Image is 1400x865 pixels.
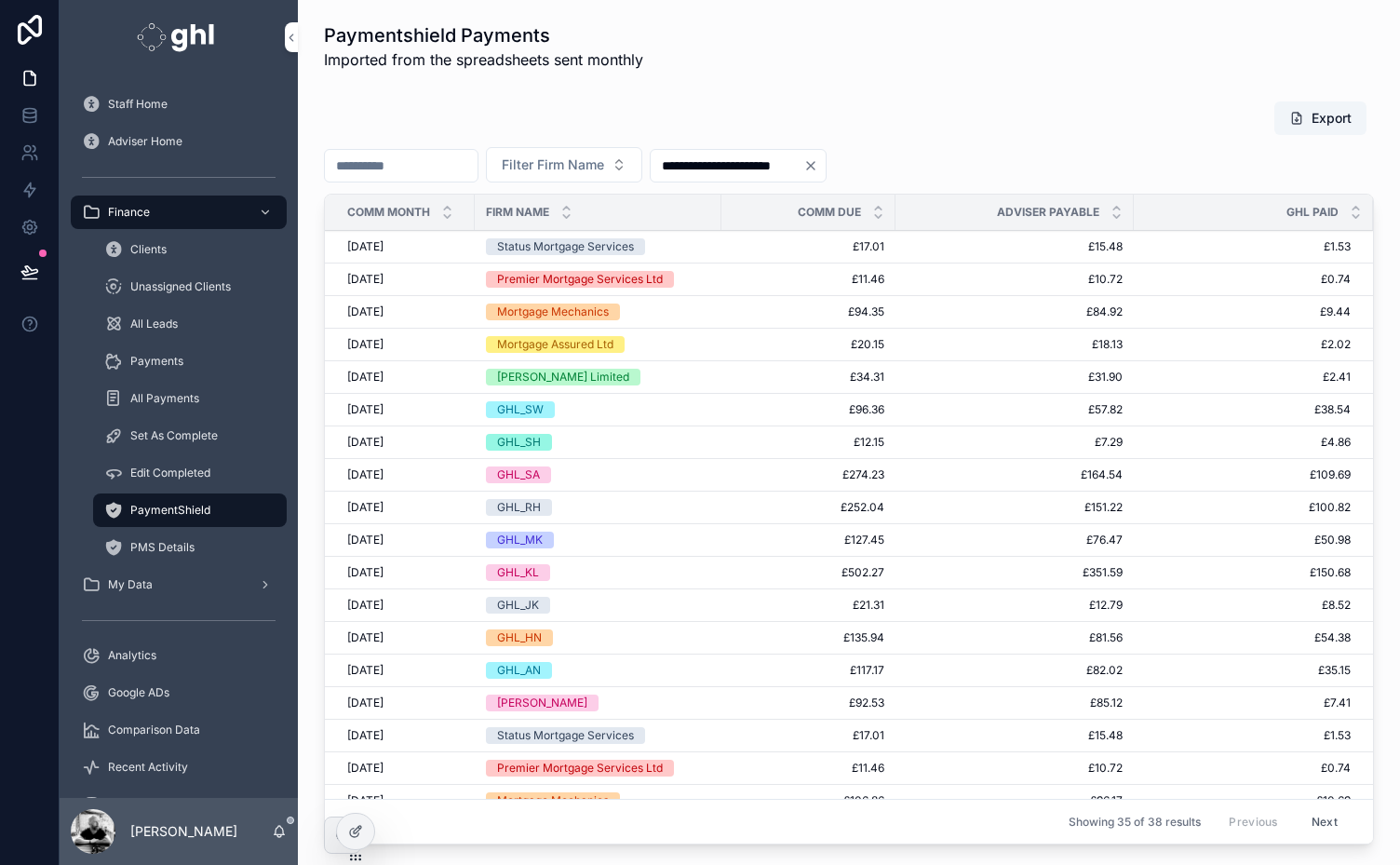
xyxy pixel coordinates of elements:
[907,370,1123,385] span: £31.90
[907,696,1123,710] span: £85.12
[907,630,1123,645] span: £81.56
[733,500,884,515] span: £252.04
[497,499,541,516] div: GHL_RH
[1286,205,1339,220] span: GHL Paid
[1134,272,1351,287] span: £0.74
[1069,814,1201,829] span: Showing 35 of 38 results
[486,147,642,182] button: Select Button
[93,531,287,564] a: PMS Details
[130,391,199,406] span: All Payments
[497,597,539,614] div: GHL_JK
[93,233,287,266] a: Clients
[497,401,544,418] div: GHL_SW
[1134,304,1351,319] span: £9.44
[108,648,156,663] span: Analytics
[907,467,1123,482] span: £164.54
[907,663,1123,678] span: £82.02
[497,564,539,581] div: GHL_KL
[907,500,1123,515] span: £151.22
[71,125,287,158] a: Adviser Home
[1134,761,1351,776] span: £0.74
[733,663,884,678] span: £117.17
[907,435,1123,450] span: £7.29
[497,532,543,548] div: GHL_MK
[137,22,220,52] img: App logo
[733,370,884,385] span: £34.31
[71,568,287,601] a: My Data
[497,369,629,385] div: [PERSON_NAME] Limited
[733,761,884,776] span: £11.46
[71,88,287,121] a: Staff Home
[130,503,210,518] span: PaymentShield
[907,728,1123,743] span: £15.48
[497,695,587,711] div: [PERSON_NAME]
[93,345,287,378] a: Payments
[347,761,384,776] span: [DATE]
[93,493,287,527] a: PaymentShield
[1134,533,1351,547] span: £50.98
[1134,435,1351,450] span: £4.86
[71,676,287,710] a: Google ADs
[1134,370,1351,385] span: £2.41
[347,370,384,385] span: [DATE]
[733,728,884,743] span: £17.01
[497,727,634,744] div: Status Mortgage Services
[733,272,884,287] span: £11.46
[907,402,1123,417] span: £57.82
[1134,728,1351,743] span: £1.53
[93,382,287,415] a: All Payments
[1134,337,1351,352] span: £2.02
[997,205,1099,220] span: Adviser Payable
[733,793,884,808] span: £106.86
[71,713,287,747] a: Comparison Data
[907,565,1123,580] span: £351.59
[347,239,384,254] span: [DATE]
[347,304,384,319] span: [DATE]
[347,663,384,678] span: [DATE]
[347,205,430,220] span: Comm Month
[733,337,884,352] span: £20.15
[733,630,884,645] span: £135.94
[347,533,384,547] span: [DATE]
[108,760,188,775] span: Recent Activity
[497,792,609,809] div: Mortgage Mechanics
[347,630,384,645] span: [DATE]
[497,271,663,288] div: Premier Mortgage Services Ltd
[1274,101,1366,135] button: Export
[497,760,663,777] div: Premier Mortgage Services Ltd
[130,317,178,331] span: All Leads
[1134,565,1351,580] span: £150.68
[1134,239,1351,254] span: £1.53
[347,696,384,710] span: [DATE]
[347,272,384,287] span: [DATE]
[130,279,231,294] span: Unassigned Clients
[1134,467,1351,482] span: £109.69
[108,577,153,592] span: My Data
[108,205,150,220] span: Finance
[733,239,884,254] span: £17.01
[733,533,884,547] span: £127.45
[907,598,1123,613] span: £12.79
[108,134,182,149] span: Adviser Home
[93,456,287,490] a: Edit Completed
[907,533,1123,547] span: £76.47
[486,205,549,220] span: Firm Name
[108,723,200,737] span: Comparison Data
[1134,663,1351,678] span: £35.15
[733,402,884,417] span: £96.36
[497,336,613,353] div: Mortgage Assured Ltd
[733,304,884,319] span: £94.35
[324,22,643,48] h1: Paymentshield Payments
[347,467,384,482] span: [DATE]
[93,307,287,341] a: All Leads
[130,354,183,369] span: Payments
[130,822,237,841] p: [PERSON_NAME]
[733,435,884,450] span: £12.15
[1134,500,1351,515] span: £100.82
[497,434,541,451] div: GHL_SH
[1134,696,1351,710] span: £7.41
[1299,807,1351,836] button: Next
[907,793,1123,808] span: £96.17
[347,402,384,417] span: [DATE]
[130,466,210,480] span: Edit Completed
